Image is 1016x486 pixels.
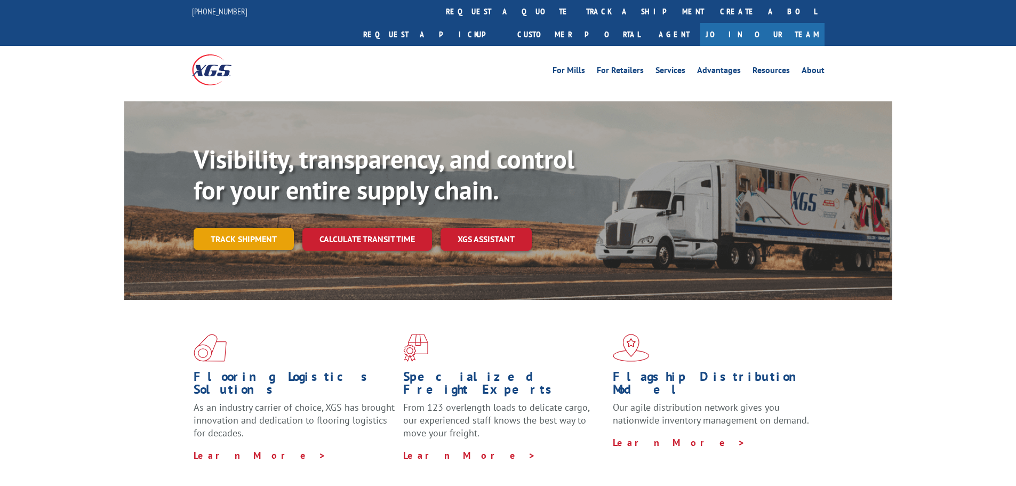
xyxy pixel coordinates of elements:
[194,142,574,206] b: Visibility, transparency, and control for your entire supply chain.
[194,370,395,401] h1: Flooring Logistics Solutions
[302,228,432,251] a: Calculate transit time
[753,66,790,78] a: Resources
[194,449,326,461] a: Learn More >
[194,334,227,362] img: xgs-icon-total-supply-chain-intelligence-red
[802,66,825,78] a: About
[403,370,605,401] h1: Specialized Freight Experts
[613,334,650,362] img: xgs-icon-flagship-distribution-model-red
[553,66,585,78] a: For Mills
[194,228,294,250] a: Track shipment
[613,401,809,426] span: Our agile distribution network gives you nationwide inventory management on demand.
[697,66,741,78] a: Advantages
[597,66,644,78] a: For Retailers
[441,228,532,251] a: XGS ASSISTANT
[403,449,536,461] a: Learn More >
[194,401,395,439] span: As an industry carrier of choice, XGS has brought innovation and dedication to flooring logistics...
[613,370,814,401] h1: Flagship Distribution Model
[655,66,685,78] a: Services
[403,401,605,449] p: From 123 overlength loads to delicate cargo, our experienced staff knows the best way to move you...
[509,23,648,46] a: Customer Portal
[192,6,247,17] a: [PHONE_NUMBER]
[648,23,700,46] a: Agent
[700,23,825,46] a: Join Our Team
[355,23,509,46] a: Request a pickup
[403,334,428,362] img: xgs-icon-focused-on-flooring-red
[613,436,746,449] a: Learn More >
